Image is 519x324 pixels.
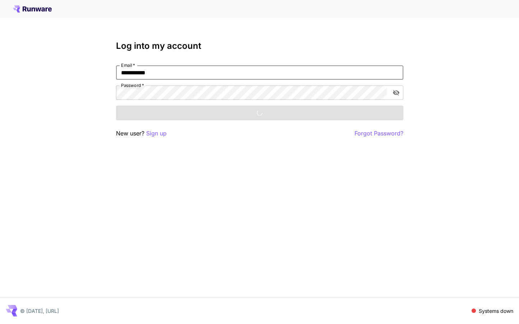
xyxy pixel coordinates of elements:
button: Sign up [146,129,167,138]
button: toggle password visibility [390,86,403,99]
label: Email [121,62,135,68]
button: Forgot Password? [355,129,403,138]
p: © [DATE], [URL] [20,307,59,315]
p: Systems down [479,307,513,315]
p: New user? [116,129,167,138]
label: Password [121,82,144,88]
h3: Log into my account [116,41,403,51]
